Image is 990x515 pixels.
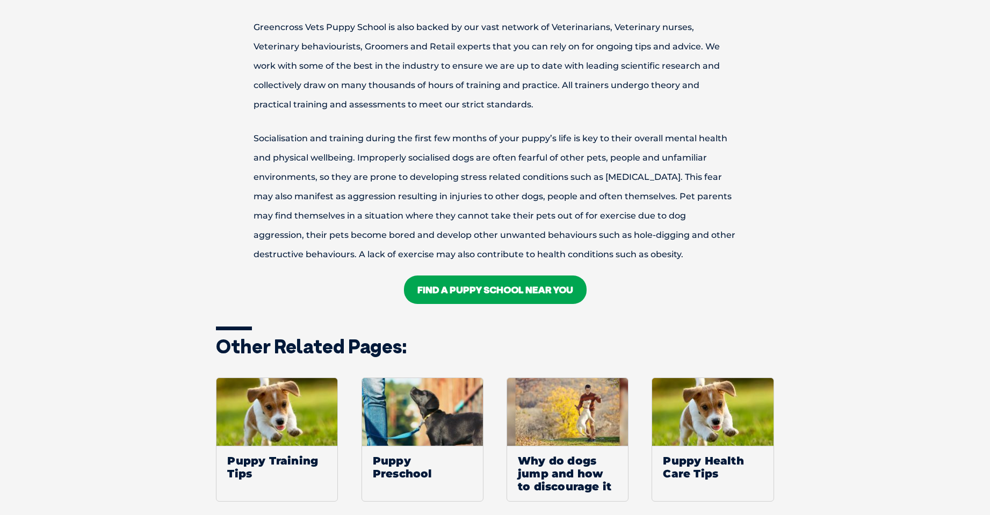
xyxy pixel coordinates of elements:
a: FIND A Puppy School NEAR YOU [404,275,587,304]
span: Why do dogs jump and how to discourage it [507,446,628,501]
span: Puppy Health Care Tips [652,446,773,488]
a: Puppy Health Care Tips [652,378,774,502]
h3: Other related pages: [216,337,775,356]
p: Socialisation and training during the first few months of your puppy’s life is key to their overa... [216,129,775,264]
p: Greencross Vets Puppy School is also backed by our vast network of Veterinarians, Veterinary nurs... [216,18,775,114]
a: Puppy Preschool [362,378,483,502]
img: Enrol in Puppy Preschool [362,378,483,446]
a: Puppy Training Tips [216,378,338,502]
span: Puppy Preschool [362,446,483,488]
span: Puppy Training Tips [216,446,337,488]
a: Why do dogs jump and how to discourage it [507,378,628,502]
